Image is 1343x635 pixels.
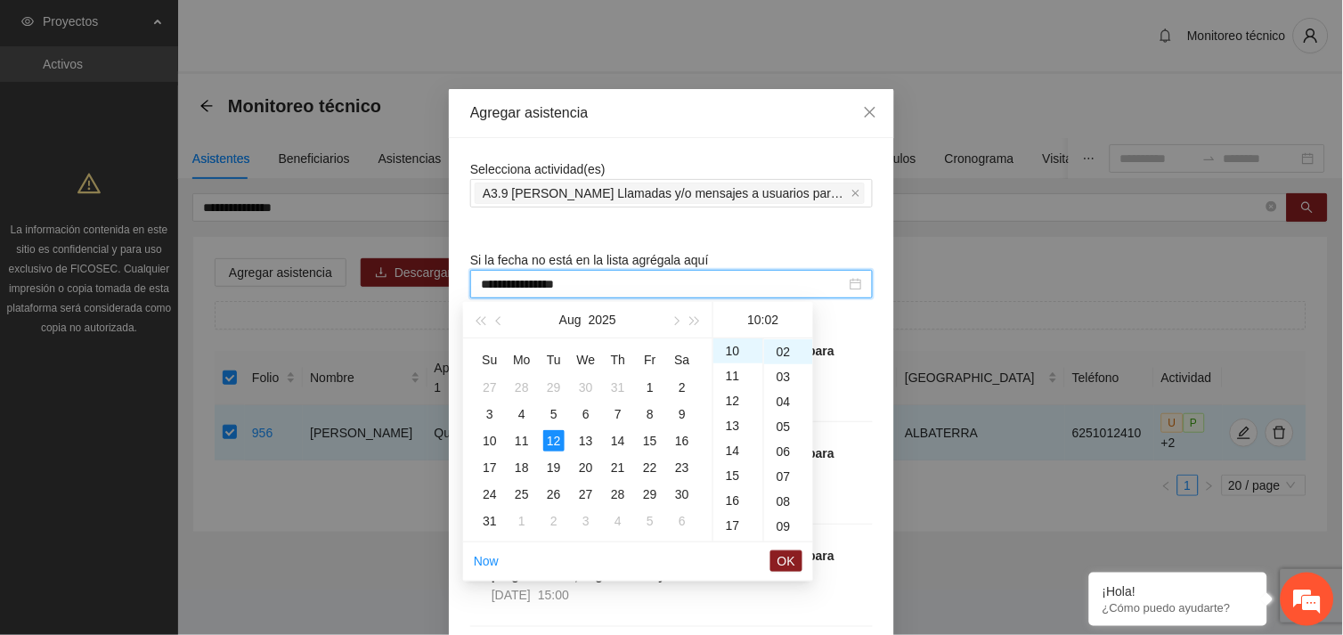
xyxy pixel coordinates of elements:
td: 2025-09-05 [634,508,666,534]
div: 12 [713,388,763,413]
span: Estamos en línea. [103,212,246,392]
div: 21 [607,457,629,478]
div: 19 [543,457,565,478]
div: 22 [639,457,661,478]
td: 2025-08-17 [474,454,506,481]
span: Si la fecha no está en la lista agrégala aquí [470,253,709,267]
th: Tu [538,346,570,374]
td: 2025-08-10 [474,427,506,454]
div: 10 [764,539,813,564]
div: 29 [543,377,565,398]
td: 2025-09-04 [602,508,634,534]
button: Aug [559,302,582,338]
td: 2025-08-15 [634,427,666,454]
td: 2025-07-29 [538,374,570,401]
td: 2025-07-28 [506,374,538,401]
div: 15 [639,430,661,452]
td: 2025-08-05 [538,401,570,427]
div: 14 [713,438,763,463]
div: 02 [764,339,813,364]
td: 2025-07-27 [474,374,506,401]
div: 11 [511,430,533,452]
span: A3.9 Cuauhtémoc Llamadas y/o mensajes a usuarios para programación, seguimiento y canalización. [475,183,865,204]
div: 09 [764,514,813,539]
div: 1 [511,510,533,532]
td: 2025-08-29 [634,481,666,508]
textarea: Escriba su mensaje y pulse “Intro” [9,436,339,498]
div: 2 [543,510,565,532]
td: 2025-08-24 [474,481,506,508]
th: Sa [666,346,698,374]
div: 5 [543,403,565,425]
a: Now [474,554,499,568]
td: 2025-08-28 [602,481,634,508]
div: 16 [671,430,693,452]
td: 2025-09-01 [506,508,538,534]
td: 2025-07-30 [570,374,602,401]
div: 13 [713,413,763,438]
div: 9 [671,403,693,425]
button: OK [770,550,802,572]
div: 1 [639,377,661,398]
span: close [851,189,860,198]
div: 30 [575,377,597,398]
div: 4 [607,510,629,532]
span: 15:00 [538,588,569,602]
div: 16 [713,488,763,513]
div: 31 [607,377,629,398]
div: Agregar asistencia [470,103,873,123]
td: 2025-07-31 [602,374,634,401]
th: Mo [506,346,538,374]
div: 6 [575,403,597,425]
td: 2025-08-07 [602,401,634,427]
div: 8 [639,403,661,425]
td: 2025-08-21 [602,454,634,481]
div: 26 [543,484,565,505]
td: 2025-08-20 [570,454,602,481]
div: 10 [713,338,763,363]
div: 20 [575,457,597,478]
div: 17 [479,457,501,478]
span: close [863,105,877,119]
div: 7 [607,403,629,425]
div: 27 [479,377,501,398]
th: Th [602,346,634,374]
td: 2025-08-30 [666,481,698,508]
td: 2025-09-02 [538,508,570,534]
td: 2025-08-04 [506,401,538,427]
td: 2025-08-19 [538,454,570,481]
span: OK [777,551,795,571]
div: 5 [639,510,661,532]
td: 2025-08-08 [634,401,666,427]
div: 28 [607,484,629,505]
td: 2025-08-12 [538,427,570,454]
div: 14 [607,430,629,452]
div: 25 [511,484,533,505]
button: 2025 [589,302,616,338]
div: 03 [764,364,813,389]
div: ¡Hola! [1103,584,1254,598]
div: 28 [511,377,533,398]
div: 4 [511,403,533,425]
td: 2025-08-13 [570,427,602,454]
div: 13 [575,430,597,452]
div: 30 [671,484,693,505]
div: 3 [575,510,597,532]
td: 2025-08-18 [506,454,538,481]
div: 17 [713,513,763,538]
td: 2025-08-23 [666,454,698,481]
td: 2025-08-06 [570,401,602,427]
td: 2025-08-14 [602,427,634,454]
div: 15 [713,463,763,488]
span: A3.9 [PERSON_NAME] Llamadas y/o mensajes a usuarios para programación, seguimiento y canalización. [483,183,848,203]
div: 05 [764,414,813,439]
div: 31 [479,510,501,532]
div: 29 [639,484,661,505]
div: 27 [575,484,597,505]
div: 23 [671,457,693,478]
div: 04 [764,389,813,414]
p: ¿Cómo puedo ayudarte? [1103,601,1254,615]
div: 07 [764,464,813,489]
td: 2025-08-31 [474,508,506,534]
td: 2025-08-09 [666,401,698,427]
